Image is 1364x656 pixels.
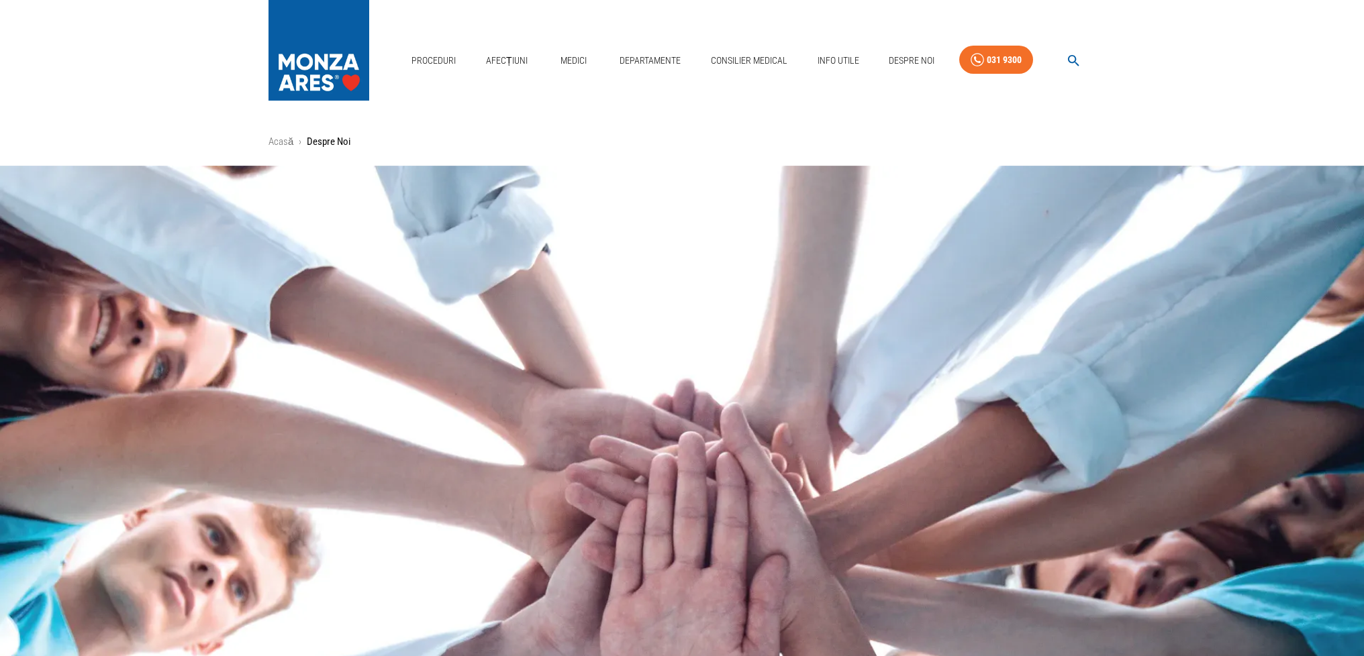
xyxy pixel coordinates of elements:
p: Despre Noi [307,134,350,150]
a: Afecțiuni [481,47,533,74]
a: Departamente [614,47,686,74]
div: 031 9300 [987,52,1022,68]
a: 031 9300 [959,46,1033,74]
a: Info Utile [812,47,865,74]
li: › [299,134,301,150]
a: Despre Noi [883,47,940,74]
a: Acasă [269,135,293,148]
a: Medici [552,47,595,74]
nav: breadcrumb [269,134,1095,150]
a: Proceduri [406,47,461,74]
a: Consilier Medical [705,47,793,74]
